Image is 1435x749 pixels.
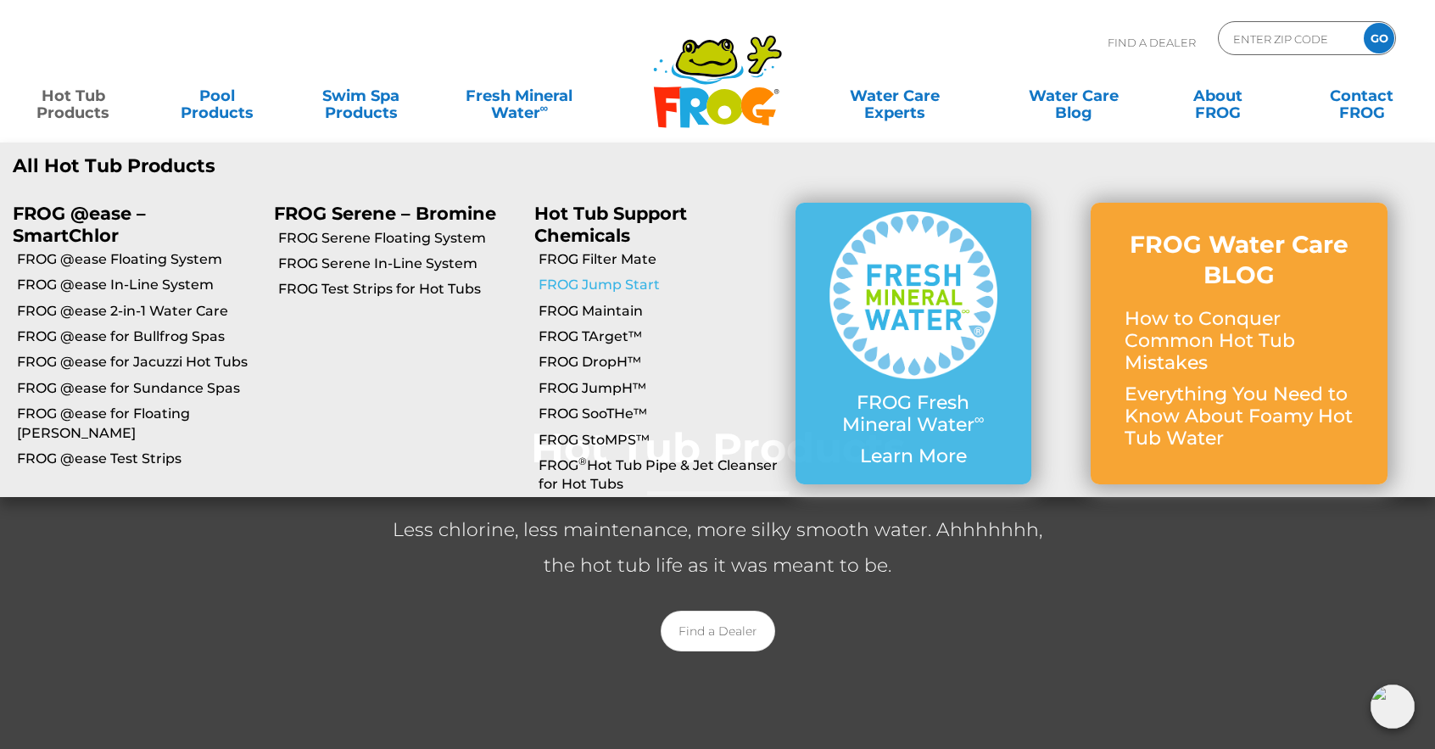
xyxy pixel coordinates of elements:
[13,155,705,177] a: All Hot Tub Products
[278,229,522,248] a: FROG Serene Floating System
[17,379,261,398] a: FROG @ease for Sundance Spas
[539,431,783,450] a: FROG StoMPS™
[829,211,997,476] a: FROG Fresh Mineral Water∞ Learn More
[305,79,417,113] a: Swim SpaProducts
[539,456,783,495] a: FROG®Hot Tub Pipe & Jet Cleanser for Hot Tubs
[1306,79,1418,113] a: ContactFROG
[17,276,261,294] a: FROG @ease In-Line System
[17,353,261,372] a: FROG @ease for Jacuzzi Hot Tubs
[539,379,783,398] a: FROG JumpH™
[17,302,261,321] a: FROG @ease 2-in-1 Water Care
[1125,229,1354,291] h3: FROG Water Care BLOG
[539,405,783,423] a: FROG SooTHe™
[829,445,997,467] p: Learn More
[274,203,510,224] p: FROG Serene – Bromine
[1162,79,1274,113] a: AboutFROG
[539,327,783,346] a: FROG TArget™
[17,250,261,269] a: FROG @ease Floating System
[1371,685,1415,729] img: openIcon
[540,101,549,115] sup: ∞
[578,455,587,467] sup: ®
[539,302,783,321] a: FROG Maintain
[534,203,687,245] a: Hot Tub Support Chemicals
[539,353,783,372] a: FROG DropH™
[1018,79,1130,113] a: Water CareBlog
[974,411,985,428] sup: ∞
[1108,21,1196,64] p: Find A Dealer
[1125,229,1354,459] a: FROG Water Care BLOG How to Conquer Common Hot Tub Mistakes Everything You Need to Know About Foa...
[378,512,1057,584] p: Less chlorine, less maintenance, more silky smooth water. Ahhhhhhh, the hot tub life as it was me...
[829,392,997,437] p: FROG Fresh Mineral Water
[539,250,783,269] a: FROG Filter Mate
[1364,23,1394,53] input: GO
[278,254,522,273] a: FROG Serene In-Line System
[661,611,775,651] a: Find a Dealer
[17,405,261,443] a: FROG @ease for Floating [PERSON_NAME]
[17,327,261,346] a: FROG @ease for Bullfrog Spas
[161,79,273,113] a: PoolProducts
[449,79,589,113] a: Fresh MineralWater∞
[17,79,129,113] a: Hot TubProducts
[1125,383,1354,450] p: Everything You Need to Know About Foamy Hot Tub Water
[803,79,986,113] a: Water CareExperts
[539,276,783,294] a: FROG Jump Start
[278,280,522,299] a: FROG Test Strips for Hot Tubs
[1125,308,1354,375] p: How to Conquer Common Hot Tub Mistakes
[17,450,261,468] a: FROG @ease Test Strips
[13,203,248,245] p: FROG @ease – SmartChlor
[1231,26,1346,51] input: Zip Code Form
